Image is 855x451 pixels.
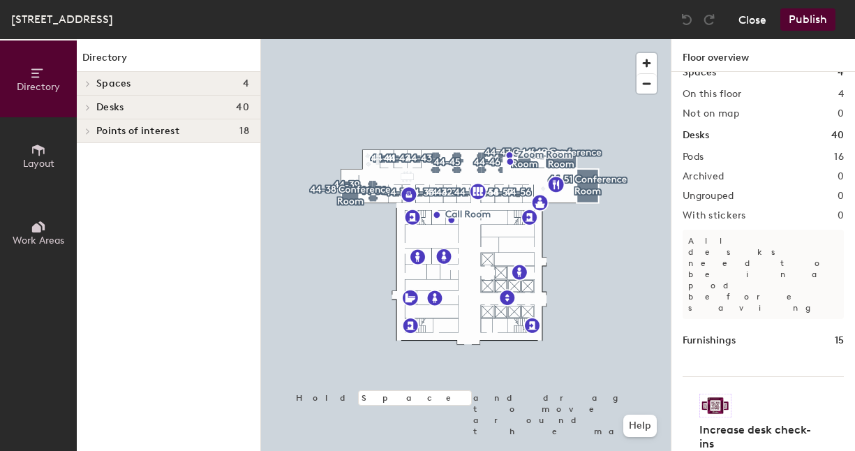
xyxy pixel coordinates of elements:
h2: 0 [838,108,844,119]
h1: 4 [838,65,844,80]
h2: 0 [838,210,844,221]
h1: 40 [831,128,844,143]
p: All desks need to be in a pod before saving [683,230,844,319]
h2: 4 [838,89,844,100]
h1: Directory [77,50,260,72]
h2: Pods [683,151,704,163]
button: Publish [780,8,835,31]
img: Sticker logo [699,394,731,417]
h2: 0 [838,191,844,202]
button: Help [623,415,657,437]
span: 18 [239,126,249,137]
span: Directory [17,81,60,93]
h2: Archived [683,171,724,182]
button: Close [738,8,766,31]
h2: 16 [834,151,844,163]
span: 40 [236,102,249,113]
span: Points of interest [96,126,179,137]
h1: Furnishings [683,333,736,348]
h2: On this floor [683,89,742,100]
span: 4 [243,78,249,89]
h1: 15 [835,333,844,348]
h4: Increase desk check-ins [699,423,819,451]
span: Work Areas [13,235,64,246]
div: [STREET_ADDRESS] [11,10,113,28]
h2: 0 [838,171,844,182]
h1: Spaces [683,65,716,80]
h2: Ungrouped [683,191,734,202]
h1: Floor overview [671,39,855,72]
h1: Desks [683,128,709,143]
img: Redo [702,13,716,27]
h2: With stickers [683,210,746,221]
span: Desks [96,102,124,113]
span: Spaces [96,78,131,89]
span: Layout [23,158,54,170]
img: Undo [680,13,694,27]
h2: Not on map [683,108,739,119]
